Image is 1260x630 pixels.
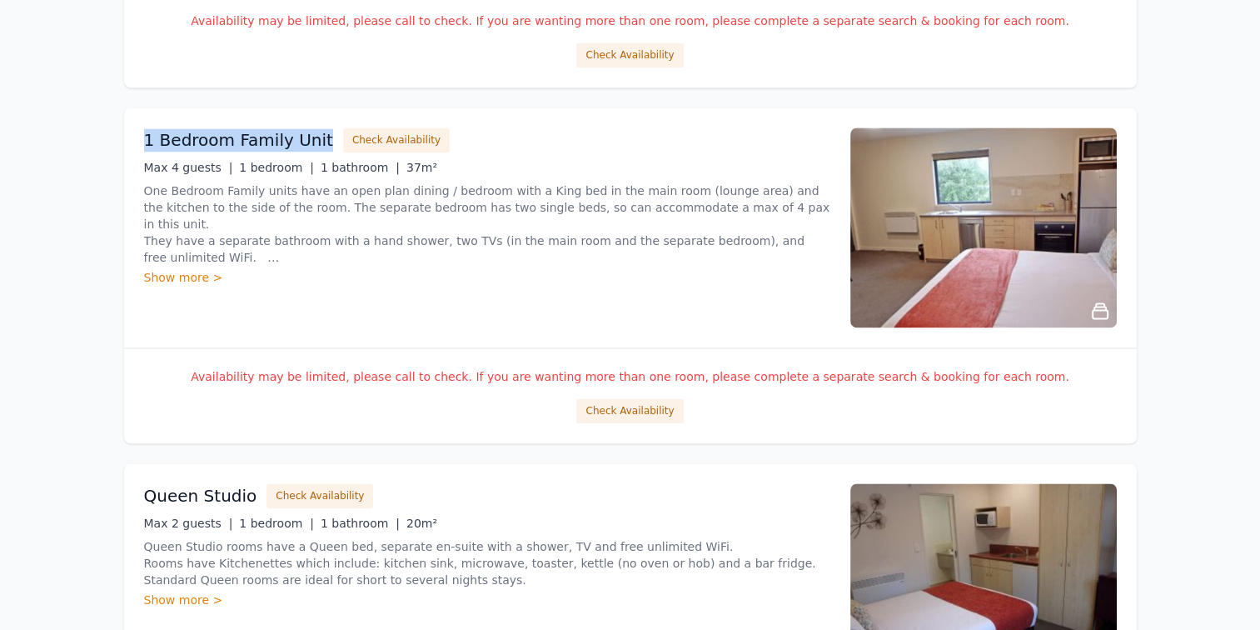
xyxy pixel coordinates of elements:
[576,42,683,67] button: Check Availability
[406,161,437,174] span: 37m²
[144,161,233,174] span: Max 4 guests |
[144,128,333,152] h3: 1 Bedroom Family Unit
[343,127,450,152] button: Check Availability
[144,269,830,286] div: Show more >
[406,517,437,530] span: 20m²
[144,538,830,588] p: Queen Studio rooms have a Queen bed, separate en-suite with a shower, TV and free unlimited WiFi....
[266,483,373,508] button: Check Availability
[239,161,314,174] span: 1 bedroom |
[321,161,400,174] span: 1 bathroom |
[239,517,314,530] span: 1 bedroom |
[144,592,830,608] div: Show more >
[144,12,1117,29] p: Availability may be limited, please call to check. If you are wanting more than one room, please ...
[321,517,400,530] span: 1 bathroom |
[144,182,830,266] p: One Bedroom Family units have an open plan dining / bedroom with a King bed in the main room (lou...
[144,368,1117,385] p: Availability may be limited, please call to check. If you are wanting more than one room, please ...
[144,517,233,530] span: Max 2 guests |
[144,484,257,507] h3: Queen Studio
[576,398,683,423] button: Check Availability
